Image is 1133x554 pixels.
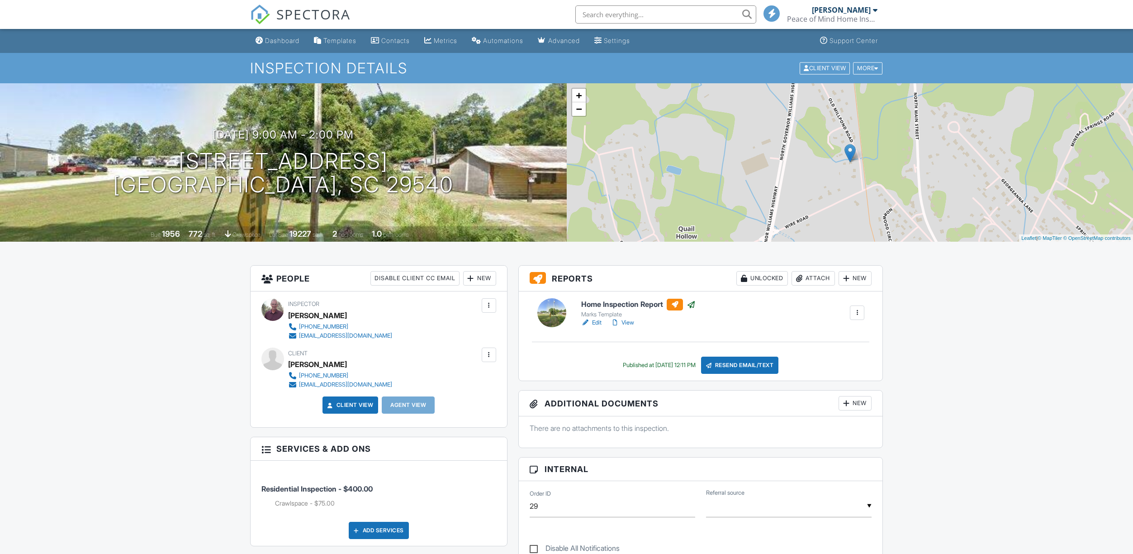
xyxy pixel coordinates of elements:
h3: Services & Add ons [251,437,507,461]
a: View [611,318,634,327]
div: 19227 [289,229,311,239]
a: Zoom out [572,102,586,116]
span: SPECTORA [276,5,351,24]
a: Settings [591,33,634,49]
span: Residential Inspection - $400.00 [261,484,373,493]
span: crawlspace [232,231,261,238]
h1: [STREET_ADDRESS] [GEOGRAPHIC_DATA], SC 29540 [113,149,454,197]
span: Client [288,350,308,357]
div: More [853,62,882,74]
div: New [463,271,496,286]
div: Published at [DATE] 12:11 PM [623,362,696,369]
div: Settings [604,37,630,44]
h3: People [251,266,507,291]
div: Metrics [434,37,457,44]
a: Metrics [421,33,461,49]
div: Attach [792,271,835,286]
li: Add on: Crawlspace [275,499,496,508]
a: Client View [799,64,852,71]
div: New [839,396,872,411]
a: Zoom in [572,89,586,102]
div: Support Center [830,37,878,44]
a: Edit [581,318,602,327]
a: © MapTiler [1038,235,1062,241]
p: There are no attachments to this inspection. [530,423,872,433]
a: Support Center [816,33,882,49]
span: Lot Size [269,231,288,238]
div: Dashboard [265,37,299,44]
div: 772 [189,229,202,239]
span: bathrooms [383,231,409,238]
a: [PHONE_NUMBER] [288,322,392,331]
span: bedrooms [338,231,363,238]
a: Automations (Basic) [468,33,527,49]
div: [PHONE_NUMBER] [299,372,348,379]
a: © OpenStreetMap contributors [1063,235,1131,241]
h3: Internal [519,458,883,481]
a: [EMAIL_ADDRESS][DOMAIN_NAME] [288,380,392,389]
div: 2 [332,229,337,239]
div: [PERSON_NAME] [288,309,347,322]
div: New [839,271,872,286]
a: Contacts [367,33,413,49]
div: Unlocked [736,271,788,286]
div: Automations [483,37,523,44]
a: Home Inspection Report Marks Template [581,299,696,319]
div: Contacts [381,37,410,44]
a: Client View [326,401,374,410]
div: Advanced [548,37,580,44]
span: sq. ft. [204,231,216,238]
div: Templates [323,37,356,44]
span: Inspector [288,301,319,307]
span: sq.ft. [313,231,324,238]
h3: Additional Documents [519,391,883,416]
a: SPECTORA [250,12,351,31]
label: Order ID [530,490,551,498]
a: [PHONE_NUMBER] [288,371,392,380]
a: Advanced [534,33,583,49]
a: Templates [310,33,360,49]
div: Peace of Mind Home Inspections. [787,14,877,24]
div: Client View [800,62,850,74]
h1: Inspection Details [250,60,883,76]
div: [PERSON_NAME] [288,358,347,371]
a: Dashboard [252,33,303,49]
h3: [DATE] 9:00 am - 2:00 pm [213,129,354,141]
input: Search everything... [575,5,756,24]
div: [EMAIL_ADDRESS][DOMAIN_NAME] [299,381,392,388]
img: The Best Home Inspection Software - Spectora [250,5,270,24]
li: Service: Residential Inspection [261,468,496,515]
label: Referral source [706,489,744,497]
h6: Home Inspection Report [581,299,696,310]
div: Disable Client CC Email [370,271,460,286]
h3: Reports [519,266,883,291]
a: [EMAIL_ADDRESS][DOMAIN_NAME] [288,331,392,340]
div: Marks Template [581,311,696,318]
div: 1956 [162,229,180,239]
div: [PERSON_NAME] [812,5,871,14]
div: [PHONE_NUMBER] [299,323,348,330]
div: [EMAIL_ADDRESS][DOMAIN_NAME] [299,332,392,339]
div: | [1019,234,1133,242]
div: Add Services [349,522,409,539]
div: Resend Email/Text [701,357,779,374]
div: 1.0 [372,229,382,239]
span: Built [151,231,161,238]
a: Leaflet [1021,235,1036,241]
